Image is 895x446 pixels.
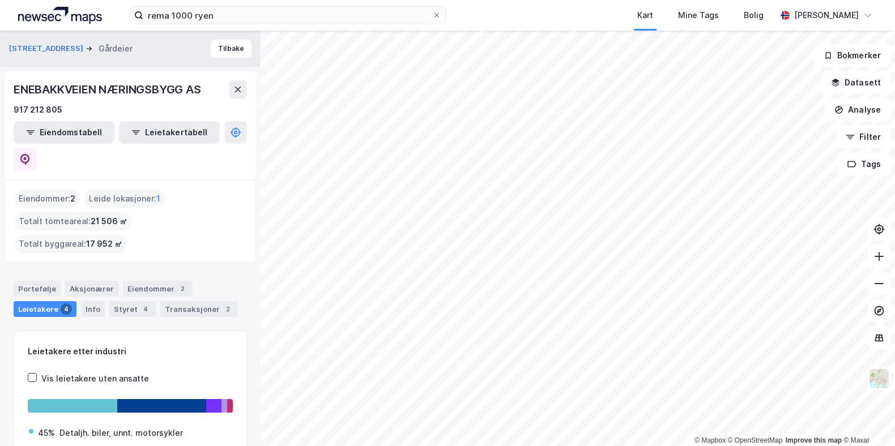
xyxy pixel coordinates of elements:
input: Søk på adresse, matrikkel, gårdeiere, leietakere eller personer [143,7,432,24]
button: Analyse [825,98,890,121]
div: 4 [61,303,72,315]
div: Kart [637,8,653,22]
div: Leietakere etter industri [28,345,233,358]
span: 1 [156,192,160,205]
div: 2 [177,283,188,294]
div: Aksjonærer [65,281,118,297]
div: 917 212 805 [14,103,62,117]
span: 2 [70,192,75,205]
button: Eiendomstabell [14,121,114,144]
img: logo.a4113a55bc3d86da70a041830d287a7e.svg [18,7,102,24]
div: Leietakere [14,301,76,317]
button: Tags [838,153,890,175]
a: OpenStreetMap [728,436,783,444]
div: Totalt byggareal : [14,235,127,253]
button: Tilbake [211,40,252,58]
button: Bokmerker [814,44,890,67]
div: Gårdeier [99,42,133,55]
img: Z [868,368,890,389]
div: 45% [38,426,55,440]
span: 17 952 ㎡ [86,237,122,251]
div: Eiendommer [123,281,193,297]
div: Detaljh. biler, unnt. motorsykler [59,426,183,440]
div: 2 [222,303,233,315]
div: Portefølje [14,281,61,297]
span: 21 506 ㎡ [91,215,127,228]
div: Vis leietakere uten ansatte [41,372,149,385]
iframe: Chat Widget [838,392,895,446]
div: Styret [109,301,156,317]
div: Mine Tags [678,8,719,22]
div: Transaksjoner [160,301,238,317]
div: Leide lokasjoner : [84,190,165,208]
div: Totalt tomteareal : [14,212,132,230]
button: Filter [836,126,890,148]
button: Leietakertabell [119,121,220,144]
div: 4 [140,303,151,315]
div: Info [81,301,105,317]
div: Eiendommer : [14,190,80,208]
div: ENEBAKKVEIEN NÆRINGSBYGG AS [14,80,203,98]
button: [STREET_ADDRESS] [9,43,86,54]
button: Datasett [821,71,890,94]
a: Mapbox [694,436,726,444]
div: Kontrollprogram for chat [838,392,895,446]
div: Bolig [744,8,764,22]
div: [PERSON_NAME] [794,8,859,22]
a: Improve this map [786,436,842,444]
